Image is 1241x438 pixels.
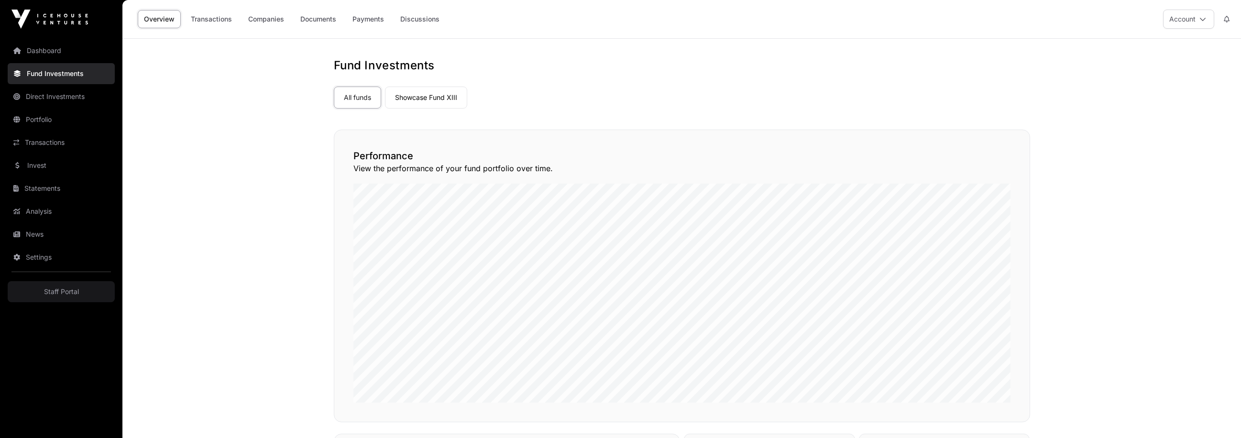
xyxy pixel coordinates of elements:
[8,155,115,176] a: Invest
[8,281,115,302] a: Staff Portal
[334,87,381,109] a: All funds
[1163,10,1214,29] button: Account
[8,109,115,130] a: Portfolio
[8,132,115,153] a: Transactions
[8,40,115,61] a: Dashboard
[8,178,115,199] a: Statements
[11,10,88,29] img: Icehouse Ventures Logo
[294,10,342,28] a: Documents
[385,87,467,109] a: Showcase Fund XIII
[394,10,446,28] a: Discussions
[334,58,1030,73] h1: Fund Investments
[8,201,115,222] a: Analysis
[242,10,290,28] a: Companies
[1193,392,1241,438] iframe: Chat Widget
[8,63,115,84] a: Fund Investments
[8,224,115,245] a: News
[8,247,115,268] a: Settings
[353,149,1010,163] h2: Performance
[346,10,390,28] a: Payments
[353,163,1010,174] p: View the performance of your fund portfolio over time.
[138,10,181,28] a: Overview
[185,10,238,28] a: Transactions
[8,86,115,107] a: Direct Investments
